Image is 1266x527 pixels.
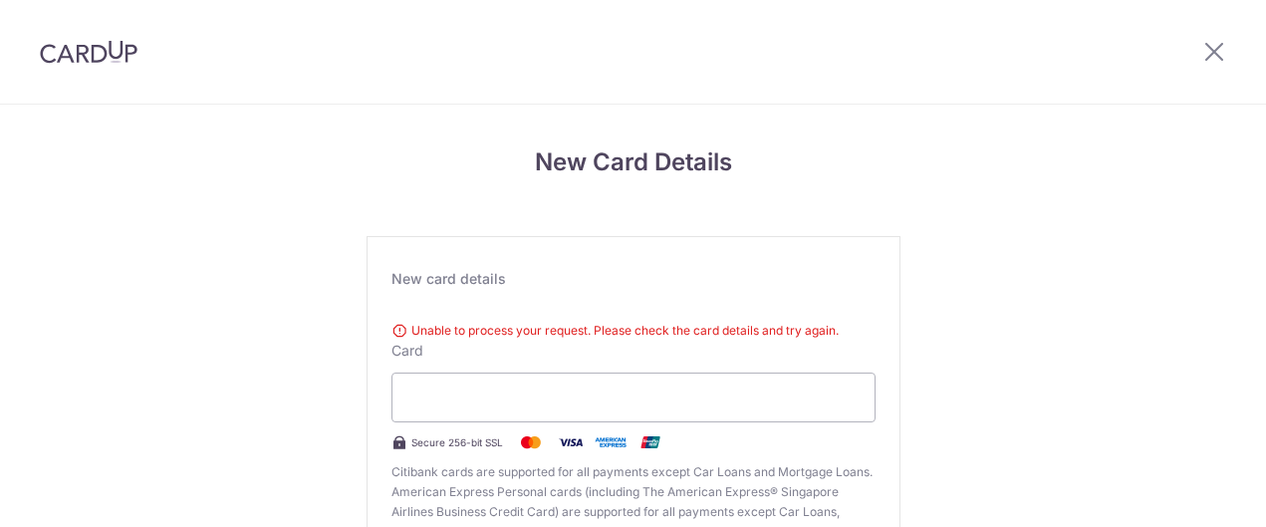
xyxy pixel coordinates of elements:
[367,144,900,180] h4: New Card Details
[631,430,670,454] img: .alt.unionpay
[391,321,876,341] div: Unable to process your request. Please check the card details and try again.
[591,430,631,454] img: .alt.amex
[551,430,591,454] img: Visa
[408,386,859,409] iframe: Secure card payment input frame
[391,341,423,361] label: Card
[40,40,137,64] img: CardUp
[511,430,551,454] img: Mastercard
[391,269,876,289] div: New card details
[411,434,503,450] span: Secure 256-bit SSL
